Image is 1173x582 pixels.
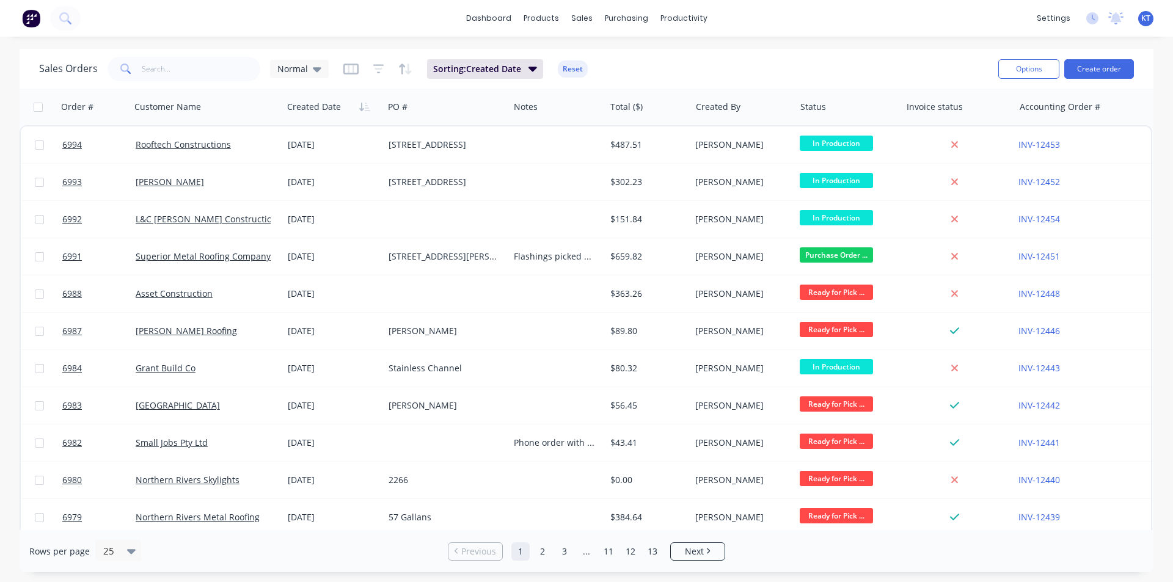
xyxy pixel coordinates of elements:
div: [PERSON_NAME] [695,362,785,374]
span: Normal [277,62,308,75]
span: Next [685,545,704,558]
a: Next page [671,545,725,558]
div: $487.51 [610,139,682,151]
div: productivity [654,9,714,27]
a: Grant Build Co [136,362,195,374]
a: Previous page [448,545,502,558]
div: [DATE] [288,474,379,486]
span: Ready for Pick ... [800,471,873,486]
div: [PERSON_NAME] [695,511,785,523]
input: Search... [142,57,261,81]
a: Page 3 [555,542,574,561]
a: dashboard [460,9,517,27]
button: Create order [1064,59,1134,79]
div: $43.41 [610,437,682,449]
div: [PERSON_NAME] [695,288,785,300]
span: 6994 [62,139,82,151]
div: $0.00 [610,474,682,486]
div: [DATE] [288,511,379,523]
div: [DATE] [288,325,379,337]
span: In Production [800,136,873,151]
div: [PERSON_NAME] [695,139,785,151]
a: [PERSON_NAME] Roofing [136,325,237,336]
a: INV-12443 [1018,362,1060,374]
a: L&C [PERSON_NAME] Constructions [136,213,282,225]
div: [PERSON_NAME] [695,474,785,486]
div: [PERSON_NAME] [695,325,785,337]
div: [DATE] [288,213,379,225]
span: In Production [800,173,873,188]
div: Total ($) [610,101,643,113]
div: Created Date [287,101,341,113]
a: 6982 [62,424,136,461]
div: Accounting Order # [1020,101,1100,113]
div: [PERSON_NAME] [695,213,785,225]
div: Status [800,101,826,113]
a: 6988 [62,275,136,312]
span: Rows per page [29,545,90,558]
div: $659.82 [610,250,682,263]
div: [PERSON_NAME] [695,399,785,412]
span: Ready for Pick ... [800,396,873,412]
div: [STREET_ADDRESS][PERSON_NAME] [389,250,499,263]
span: 6991 [62,250,82,263]
div: [DATE] [288,399,379,412]
a: INV-12441 [1018,437,1060,448]
span: 6984 [62,362,82,374]
a: 6979 [62,499,136,536]
a: 6983 [62,387,136,424]
div: Flashings picked up [DATE] [514,250,596,263]
a: Northern Rivers Skylights [136,474,239,486]
div: $384.64 [610,511,682,523]
div: [PERSON_NAME] [389,399,499,412]
span: 6982 [62,437,82,449]
div: [PERSON_NAME] [695,437,785,449]
span: Ready for Pick ... [800,434,873,449]
span: Ready for Pick ... [800,322,873,337]
a: Small Jobs Pty Ltd [136,437,208,448]
ul: Pagination [443,542,730,561]
span: 6979 [62,511,82,523]
div: $89.80 [610,325,682,337]
a: Asset Construction [136,288,213,299]
a: INV-12439 [1018,511,1060,523]
div: Stainless Channel [389,362,499,374]
span: 6992 [62,213,82,225]
span: Ready for Pick ... [800,508,873,523]
a: INV-12454 [1018,213,1060,225]
div: [STREET_ADDRESS] [389,176,499,188]
div: settings [1031,9,1076,27]
a: Page 12 [621,542,640,561]
div: Order # [61,101,93,113]
a: INV-12453 [1018,139,1060,150]
a: 6994 [62,126,136,163]
span: KT [1141,13,1150,24]
a: [GEOGRAPHIC_DATA] [136,399,220,411]
a: INV-12448 [1018,288,1060,299]
a: Superior Metal Roofing Company Pty Ltd [136,250,301,262]
button: Reset [558,60,588,78]
span: In Production [800,359,873,374]
div: [DATE] [288,176,379,188]
a: Jump forward [577,542,596,561]
span: Ready for Pick ... [800,285,873,300]
span: Previous [461,545,496,558]
h1: Sales Orders [39,63,98,75]
a: Northern Rivers Metal Roofing [136,511,260,523]
span: 6993 [62,176,82,188]
div: Phone order with Mark [514,437,596,449]
div: [DATE] [288,250,379,263]
a: INV-12440 [1018,474,1060,486]
a: Page 11 [599,542,618,561]
div: $56.45 [610,399,682,412]
div: [DATE] [288,139,379,151]
div: $80.32 [610,362,682,374]
a: 6987 [62,313,136,349]
div: 57 Gallans [389,511,499,523]
div: [PERSON_NAME] [695,176,785,188]
a: 6984 [62,350,136,387]
div: $302.23 [610,176,682,188]
span: 6980 [62,474,82,486]
div: PO # [388,101,407,113]
div: Invoice status [907,101,963,113]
